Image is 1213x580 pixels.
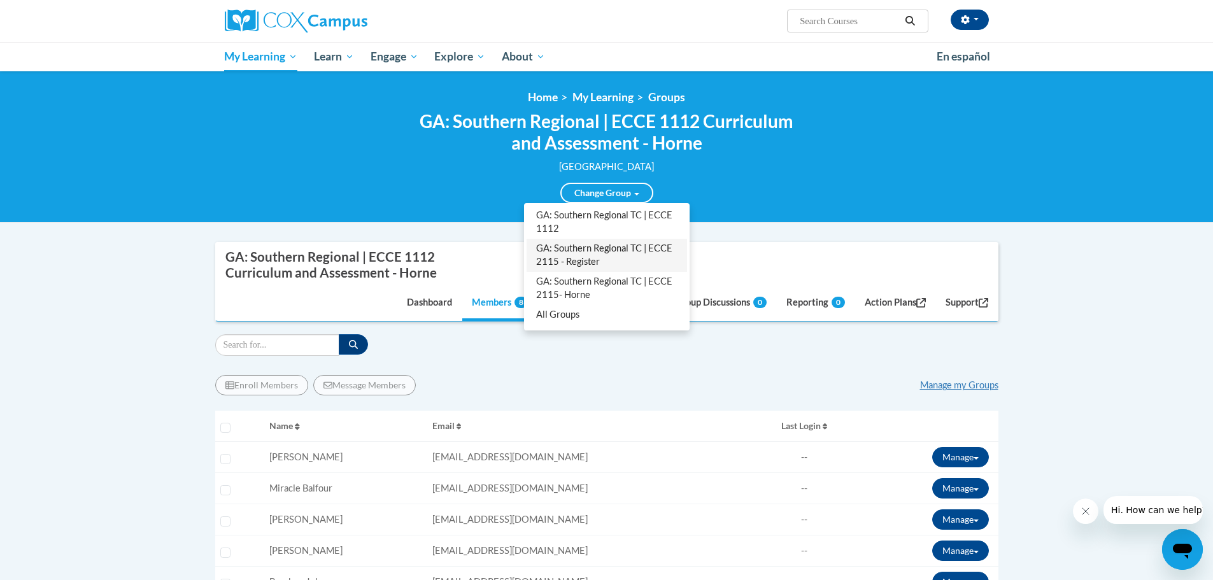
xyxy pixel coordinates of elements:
[801,545,807,556] span: --
[269,420,293,431] span: Name
[932,447,989,467] button: Manage
[572,90,634,104] a: My Learning
[269,545,343,556] span: [PERSON_NAME]
[527,206,687,239] a: GA: Southern Regional TC | ECCE 1112
[648,90,685,104] a: Groups
[432,416,744,436] button: Email
[269,483,332,493] span: Miracle Balfour
[220,485,231,495] input: Select learner
[206,42,1008,71] div: Main menu
[313,375,416,395] button: Message Members
[528,90,558,104] a: Home
[434,49,485,64] span: Explore
[932,509,989,530] button: Manage
[527,305,687,325] a: All Groups
[225,10,367,32] img: Cox Campus
[416,111,798,153] h2: GA: Southern Regional | ECCE 1112 Curriculum and Assessment - Horne
[362,42,427,71] a: Engage
[801,514,807,525] span: --
[269,514,343,525] span: [PERSON_NAME]
[1073,499,1098,524] iframe: Close message
[937,50,990,63] span: En español
[462,286,537,321] a: Members8
[1103,496,1203,524] iframe: Message from company
[269,451,343,462] span: [PERSON_NAME]
[755,416,854,436] button: Last Login
[432,483,588,493] span: [EMAIL_ADDRESS][DOMAIN_NAME]
[215,334,339,356] input: Search
[432,420,455,431] span: Email
[832,297,845,308] span: 0
[798,13,900,29] input: Search Courses
[397,286,462,321] a: Dashboard
[426,42,493,71] a: Explore
[220,548,231,558] input: Select learner
[932,541,989,561] button: Manage
[1162,529,1203,570] iframe: Button to launch messaging window
[936,286,998,321] a: Support
[493,42,553,71] a: About
[527,239,687,272] a: GA: Southern Regional TC | ECCE 2115 - Register
[502,49,545,64] span: About
[371,49,418,64] span: Engage
[560,183,653,203] a: Change Group
[665,286,776,321] a: Group Discussions0
[216,42,306,71] a: My Learning
[339,334,368,355] button: Search
[8,9,103,19] span: Hi. How can we help?
[855,286,935,321] a: Action Plans
[306,42,362,71] a: Learn
[220,423,231,433] input: Select all users
[777,286,855,321] a: Reporting0
[932,478,989,499] button: Manage
[220,516,231,527] input: Select learner
[781,420,821,431] span: Last Login
[314,49,354,64] span: Learn
[928,43,998,70] a: En español
[220,454,231,464] input: Select learner
[900,13,919,29] button: Search
[225,249,480,280] div: GA: Southern Regional | ECCE 1112 Curriculum and Assessment - Horne
[951,10,989,30] button: Account Settings
[920,379,998,390] a: Manage my Groups
[753,297,767,308] span: 0
[432,514,588,525] span: [EMAIL_ADDRESS][DOMAIN_NAME]
[269,416,422,436] button: Name
[432,545,588,556] span: [EMAIL_ADDRESS][DOMAIN_NAME]
[801,483,807,493] span: --
[514,297,528,308] span: 8
[215,375,308,395] button: Enroll Members
[527,272,687,305] a: GA: Southern Regional TC | ECCE 2115- Horne
[801,451,807,462] span: --
[432,451,588,462] span: [EMAIL_ADDRESS][DOMAIN_NAME]
[224,49,297,64] span: My Learning
[416,160,798,174] div: [GEOGRAPHIC_DATA]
